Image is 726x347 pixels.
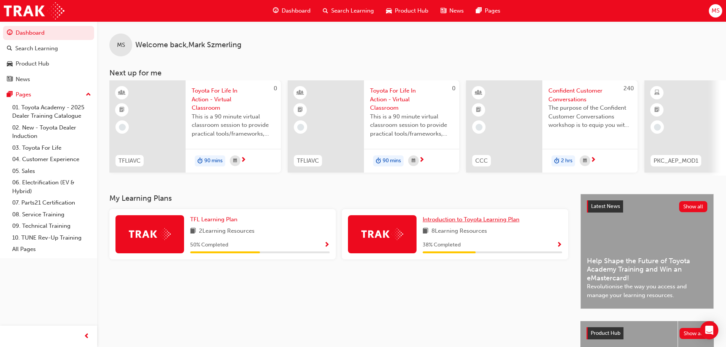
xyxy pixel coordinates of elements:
h3: My Learning Plans [109,194,568,203]
span: booktick-icon [119,105,125,115]
span: CCC [475,157,488,165]
a: 240CCCConfident Customer ConversationsThe purpose of the Confident Customer Conversations worksho... [466,80,638,173]
span: learningRecordVerb_NONE-icon [654,124,661,131]
a: 02. New - Toyota Dealer Induction [9,122,94,142]
img: Trak [361,228,403,240]
span: Help Shape the Future of Toyota Academy Training and Win an eMastercard! [587,257,707,283]
a: TFL Learning Plan [190,215,240,224]
span: learningResourceType_INSTRUCTOR_LED-icon [119,88,125,98]
span: 8 Learning Resources [431,227,487,236]
span: up-icon [86,90,91,100]
button: Pages [3,88,94,102]
button: DashboardSearch LearningProduct HubNews [3,24,94,88]
span: duration-icon [376,156,381,166]
span: next-icon [240,157,246,164]
span: Dashboard [282,6,311,15]
span: 240 [623,85,634,92]
span: TFLIAVC [119,157,141,165]
img: Trak [4,2,64,19]
span: pages-icon [476,6,482,16]
a: 0TFLIAVCToyota For Life In Action - Virtual ClassroomThis is a 90 minute virtual classroom sessio... [109,80,281,173]
button: MS [709,4,722,18]
span: calendar-icon [583,156,587,166]
span: TFL Learning Plan [190,216,237,223]
button: Show all [679,201,708,212]
span: 0 [452,85,455,92]
span: News [449,6,464,15]
span: calendar-icon [412,156,415,166]
a: 04. Customer Experience [9,154,94,165]
span: news-icon [7,76,13,83]
a: Latest NewsShow allHelp Shape the Future of Toyota Academy Training and Win an eMastercard!Revolu... [580,194,714,309]
span: This is a 90 minute virtual classroom session to provide practical tools/frameworks, behaviours a... [192,112,275,138]
span: Show Progress [324,242,330,249]
span: guage-icon [273,6,279,16]
a: pages-iconPages [470,3,506,19]
span: 0 [274,85,277,92]
a: search-iconSearch Learning [317,3,380,19]
a: guage-iconDashboard [267,3,317,19]
span: calendar-icon [233,156,237,166]
span: next-icon [590,157,596,164]
span: MS [712,6,720,15]
a: 07. Parts21 Certification [9,197,94,209]
span: learningResourceType_INSTRUCTOR_LED-icon [476,88,481,98]
span: Latest News [591,203,620,209]
button: Show all [680,328,708,339]
span: Pages [485,6,500,15]
span: car-icon [386,6,392,16]
a: 10. TUNE Rev-Up Training [9,232,94,244]
span: book-icon [190,227,196,236]
a: Search Learning [3,42,94,56]
a: Product HubShow all [587,327,708,339]
span: Welcome back , Mark Szmerling [135,41,242,50]
a: News [3,72,94,86]
span: duration-icon [197,156,203,166]
span: 38 % Completed [423,241,461,249]
a: news-iconNews [434,3,470,19]
a: Product Hub [3,57,94,71]
span: MS [117,41,125,50]
span: duration-icon [554,156,559,166]
span: pages-icon [7,91,13,98]
span: Introduction to Toyota Learning Plan [423,216,519,223]
span: 90 mins [383,157,401,165]
a: Dashboard [3,26,94,40]
span: 50 % Completed [190,241,228,249]
a: 0TFLIAVCToyota For Life In Action - Virtual ClassroomThis is a 90 minute virtual classroom sessio... [288,80,459,173]
span: search-icon [7,45,12,52]
span: booktick-icon [298,105,303,115]
span: prev-icon [84,332,90,341]
span: guage-icon [7,30,13,37]
span: next-icon [419,157,425,164]
a: All Pages [9,243,94,255]
span: 2 Learning Resources [199,227,255,236]
div: Pages [16,90,31,99]
div: Open Intercom Messenger [700,321,718,339]
a: Introduction to Toyota Learning Plan [423,215,522,224]
span: Product Hub [395,6,428,15]
span: book-icon [423,227,428,236]
span: learningRecordVerb_NONE-icon [297,124,304,131]
a: 03. Toyota For Life [9,142,94,154]
span: learningResourceType_ELEARNING-icon [654,88,660,98]
h3: Next up for me [97,69,726,77]
a: 01. Toyota Academy - 2025 Dealer Training Catalogue [9,102,94,122]
img: Trak [129,228,171,240]
span: Product Hub [591,330,620,336]
span: booktick-icon [476,105,481,115]
span: search-icon [323,6,328,16]
span: Toyota For Life In Action - Virtual Classroom [192,86,275,112]
a: 09. Technical Training [9,220,94,232]
span: 2 hrs [561,157,572,165]
a: car-iconProduct Hub [380,3,434,19]
span: 90 mins [204,157,223,165]
span: car-icon [7,61,13,67]
span: Search Learning [331,6,374,15]
div: News [16,75,30,84]
span: learningResourceType_INSTRUCTOR_LED-icon [298,88,303,98]
span: PKC_AEP_MOD1 [654,157,698,165]
span: booktick-icon [654,105,660,115]
span: Revolutionise the way you access and manage your learning resources. [587,282,707,299]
